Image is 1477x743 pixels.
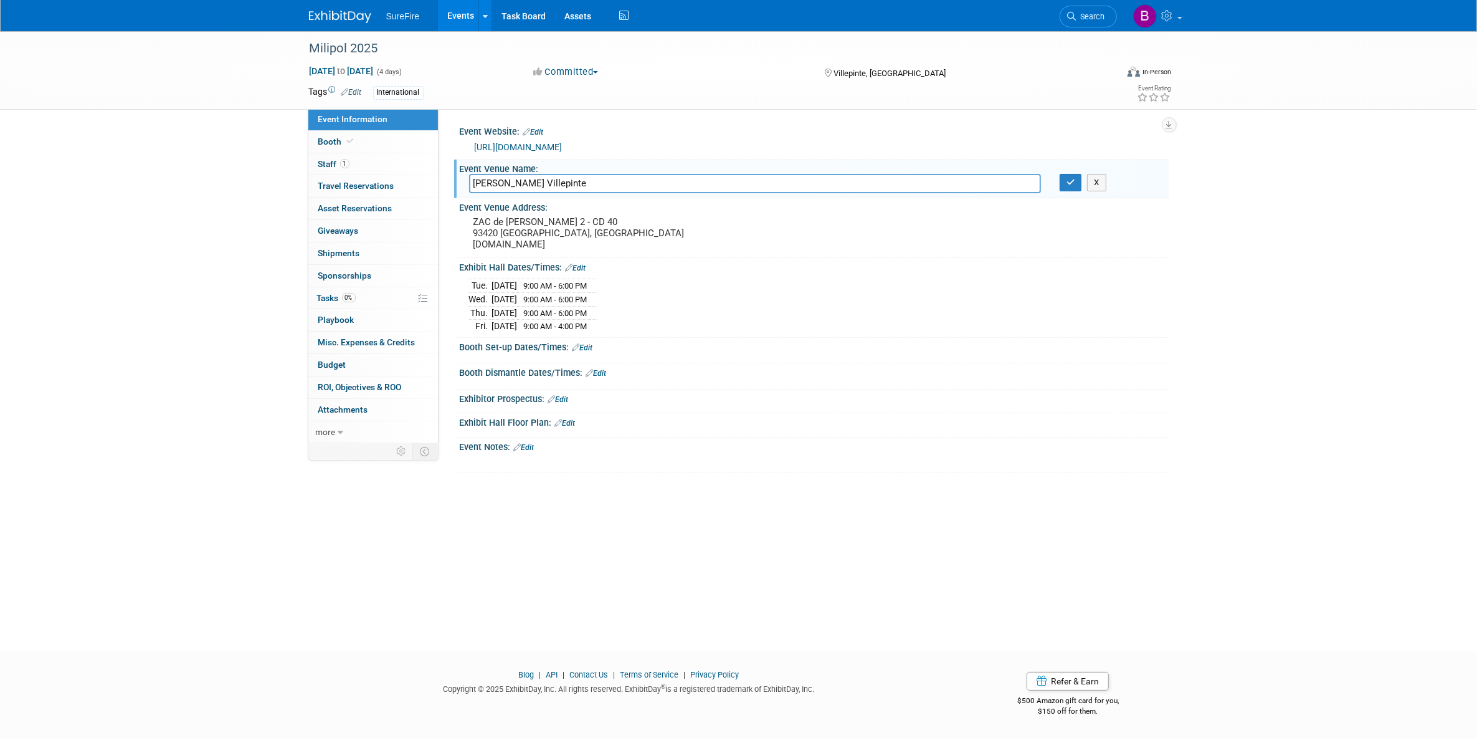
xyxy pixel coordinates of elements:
[1142,67,1171,77] div: In-Person
[460,122,1169,138] div: Event Website:
[492,279,518,293] td: [DATE]
[308,220,438,242] a: Giveaways
[572,343,593,352] a: Edit
[340,159,349,168] span: 1
[342,293,356,302] span: 0%
[308,242,438,264] a: Shipments
[967,688,1169,716] div: $500 Amazon gift card for you,
[308,175,438,197] a: Travel Reservations
[376,68,402,76] span: (4 days)
[559,670,568,679] span: |
[1137,85,1171,92] div: Event Rating
[308,198,438,219] a: Asset Reservations
[492,320,518,333] td: [DATE]
[523,128,544,137] a: Edit
[318,181,394,191] span: Travel Reservations
[524,309,587,318] span: 9:00 AM - 6:00 PM
[318,137,356,146] span: Booth
[305,37,1098,60] div: Milipol 2025
[318,226,359,236] span: Giveaways
[412,443,438,459] td: Toggle Event Tabs
[514,443,534,452] a: Edit
[967,706,1169,717] div: $150 off for them.
[309,681,949,695] div: Copyright © 2025 ExhibitDay, Inc. All rights reserved. ExhibitDay is a registered trademark of Ex...
[309,85,362,100] td: Tags
[586,369,607,378] a: Edit
[524,295,587,304] span: 9:00 AM - 6:00 PM
[524,322,587,331] span: 9:00 AM - 4:00 PM
[460,363,1169,380] div: Booth Dismantle Dates/Times:
[690,670,739,679] a: Privacy Policy
[316,427,336,437] span: more
[308,399,438,421] a: Attachments
[546,670,558,679] a: API
[348,138,354,145] i: Booth reservation complete
[318,114,388,124] span: Event Information
[566,264,586,272] a: Edit
[475,142,563,152] a: [URL][DOMAIN_NAME]
[336,66,348,76] span: to
[308,332,438,353] a: Misc. Expenses & Credits
[460,413,1169,429] div: Exhibit Hall Floor Plan:
[308,131,438,153] a: Booth
[460,390,1169,406] div: Exhibitor Prospectus:
[1133,4,1157,28] img: Bree Yoshikawa
[341,88,362,97] a: Edit
[469,306,492,320] td: Thu.
[308,265,438,287] a: Sponsorships
[492,306,518,320] td: [DATE]
[373,86,424,99] div: International
[524,281,587,290] span: 9:00 AM - 6:00 PM
[460,338,1169,354] div: Booth Set-up Dates/Times:
[308,108,438,130] a: Event Information
[318,248,360,258] span: Shipments
[1060,6,1117,27] a: Search
[460,160,1169,175] div: Event Venue Name:
[460,258,1169,274] div: Exhibit Hall Dates/Times:
[1076,12,1105,21] span: Search
[391,443,413,459] td: Personalize Event Tab Strip
[317,293,356,303] span: Tasks
[1027,672,1109,691] a: Refer & Earn
[661,683,665,690] sup: ®
[1043,65,1172,84] div: Event Format
[610,670,618,679] span: |
[569,670,608,679] a: Contact Us
[492,293,518,307] td: [DATE]
[460,198,1169,214] div: Event Venue Address:
[318,315,354,325] span: Playbook
[386,11,420,21] span: SureFire
[555,419,576,428] a: Edit
[1087,174,1106,191] button: X
[460,438,1169,454] div: Event Notes:
[308,287,438,309] a: Tasks0%
[680,670,688,679] span: |
[308,421,438,443] a: more
[620,670,678,679] a: Terms of Service
[518,670,534,679] a: Blog
[536,670,544,679] span: |
[308,376,438,398] a: ROI, Objectives & ROO
[469,279,492,293] td: Tue.
[318,271,372,280] span: Sponsorships
[1128,67,1140,77] img: Format-Inperson.png
[469,320,492,333] td: Fri.
[309,11,371,23] img: ExhibitDay
[318,203,392,213] span: Asset Reservations
[473,216,741,250] pre: ZAC de [PERSON_NAME] 2 - CD 40 93420 [GEOGRAPHIC_DATA], [GEOGRAPHIC_DATA] [DOMAIN_NAME]
[833,69,946,78] span: Villepinte, [GEOGRAPHIC_DATA]
[318,159,349,169] span: Staff
[318,360,346,370] span: Budget
[548,395,569,404] a: Edit
[469,293,492,307] td: Wed.
[318,405,368,415] span: Attachments
[529,65,603,79] button: Committed
[318,382,402,392] span: ROI, Objectives & ROO
[318,337,416,347] span: Misc. Expenses & Credits
[308,309,438,331] a: Playbook
[308,153,438,175] a: Staff1
[309,65,374,77] span: [DATE] [DATE]
[308,354,438,376] a: Budget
